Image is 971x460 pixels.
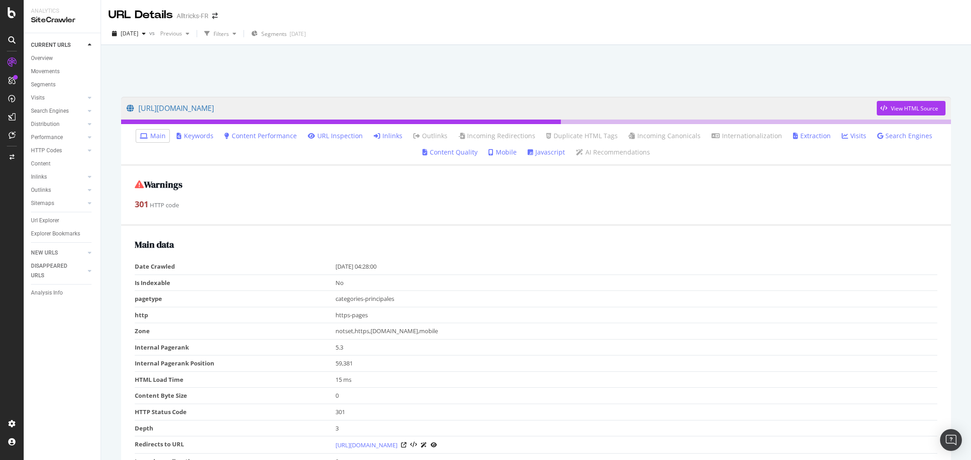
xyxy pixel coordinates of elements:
a: Outlinks [413,131,447,140]
h2: Warnings [135,180,937,190]
button: View HTML Source [410,442,417,448]
div: Segments [31,80,56,90]
td: Content Byte Size [135,388,336,404]
div: [DATE] [290,30,306,38]
td: 5.3 [336,339,937,355]
div: Visits [31,93,45,103]
td: 0 [336,388,937,404]
span: 2025 Sep. 29th [121,30,138,37]
div: arrow-right-arrow-left [212,13,218,19]
a: Internationalization [712,131,782,140]
a: Inlinks [374,131,402,140]
td: Internal Pagerank [135,339,336,355]
td: Internal Pagerank Position [135,355,336,372]
td: Date Crawled [135,259,336,275]
a: DISAPPEARED URLS [31,261,85,280]
td: 59,381 [336,355,937,372]
div: HTTP code [135,199,937,210]
div: Sitemaps [31,199,54,208]
a: Movements [31,67,94,76]
button: Previous [157,26,193,41]
a: Visits [31,93,85,103]
div: NEW URLS [31,248,58,258]
td: Depth [135,420,336,436]
a: Sitemaps [31,199,85,208]
a: Visits [842,131,866,140]
div: Movements [31,67,60,76]
td: HTTP Status Code [135,404,336,420]
h2: Main data [135,240,937,250]
a: Outlinks [31,185,85,195]
a: Javascript [528,148,565,157]
a: URL Inspection [308,131,363,140]
a: Overview [31,54,94,63]
a: Content Performance [224,131,297,140]
div: Explorer Bookmarks [31,229,80,239]
div: Analytics [31,7,93,15]
a: URL Inspection [431,440,437,450]
div: CURRENT URLS [31,40,71,50]
td: Is Indexable [135,275,336,291]
td: Zone [135,323,336,340]
div: Analysis Info [31,288,63,298]
a: Search Engines [31,106,85,116]
span: Segments [261,30,287,38]
div: Url Explorer [31,216,59,225]
a: Search Engines [877,131,932,140]
div: Filters [214,30,229,38]
a: Keywords [177,131,214,140]
a: Extraction [793,131,831,140]
td: No [336,275,937,291]
button: [DATE] [108,26,149,41]
a: Explorer Bookmarks [31,229,94,239]
td: Redirects to URL [135,436,336,454]
a: [URL][DOMAIN_NAME] [127,97,877,120]
span: vs [149,29,157,37]
button: View HTML Source [877,101,946,115]
a: HTTP Codes [31,146,85,155]
a: Content Quality [422,148,478,157]
a: AI Recommendations [576,148,650,157]
div: Overview [31,54,53,63]
div: Alltricks-FR [177,11,208,20]
button: Segments[DATE] [248,26,310,41]
a: Mobile [488,148,517,157]
div: HTTP Codes [31,146,62,155]
a: Content [31,159,94,169]
a: Inlinks [31,172,85,182]
td: categories-principales [336,291,937,307]
div: Open Intercom Messenger [940,429,962,451]
a: Distribution [31,120,85,129]
strong: 301 [135,199,148,210]
a: Visit Online Page [401,442,407,448]
div: SiteCrawler [31,15,93,25]
td: 3 [336,420,937,436]
td: http [135,307,336,323]
div: DISAPPEARED URLS [31,261,77,280]
a: Incoming Redirections [458,131,535,140]
a: Duplicate HTML Tags [546,131,618,140]
div: Distribution [31,120,60,129]
a: AI Url Details [421,440,427,450]
span: Previous [157,30,182,37]
div: Performance [31,133,63,142]
td: [DATE] 04:28:00 [336,259,937,275]
div: Outlinks [31,185,51,195]
div: View HTML Source [891,105,938,112]
td: HTML Load Time [135,371,336,388]
a: NEW URLS [31,248,85,258]
a: [URL][DOMAIN_NAME] [336,440,397,450]
div: Inlinks [31,172,47,182]
div: URL Details [108,7,173,23]
a: CURRENT URLS [31,40,85,50]
td: 301 [336,404,937,420]
a: Performance [31,133,85,142]
button: Filters [201,26,240,41]
a: Main [140,131,166,140]
td: 15 ms [336,371,937,388]
td: notset,https,[DOMAIN_NAME],mobile [336,323,937,340]
a: Segments [31,80,94,90]
td: pagetype [135,291,336,307]
div: Search Engines [31,106,69,116]
div: Content [31,159,51,169]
